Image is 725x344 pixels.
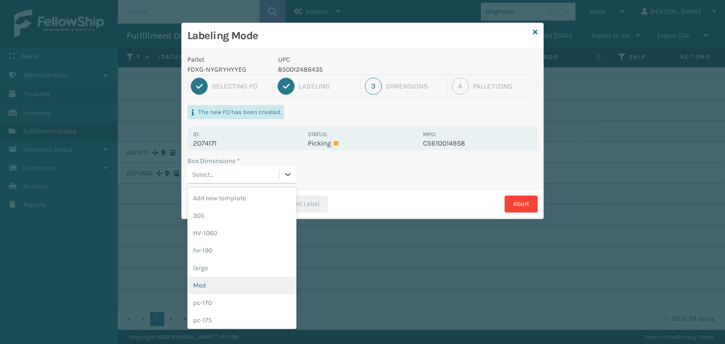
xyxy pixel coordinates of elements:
h3: Labeling Mode [187,29,529,43]
p: UPC [278,55,417,65]
p: 2074171 [193,139,302,147]
label: Status: [308,131,328,138]
div: Dimensions [386,82,443,90]
div: 305 [187,207,296,224]
button: Abort [505,196,538,213]
div: 2 [278,78,295,95]
p: Picking [308,139,417,147]
p: 850012486435 [278,65,417,74]
p: FDXG-NYGRYHYYEG [187,65,267,74]
div: Add new template [187,189,296,207]
p: Pallet [187,55,267,65]
div: 4 [452,78,469,95]
div: pc-170 [187,294,296,311]
div: 3 [365,78,382,95]
div: hv-190 [187,242,296,259]
div: pc-175 [187,311,296,329]
div: 1 [191,78,208,95]
div: Med [187,277,296,294]
label: Box Dimensions [187,156,240,166]
div: HV-1060 [187,224,296,242]
label: MPO: [423,131,436,138]
div: Palletizing [473,82,534,90]
p: CS610014958 [423,139,532,147]
label: Id: [193,131,200,138]
div: Selecting FO [212,82,269,90]
div: Select... [192,170,214,180]
p: The new FO has been created. [198,108,281,116]
button: Print Label [270,196,328,213]
div: large [187,259,296,277]
div: Labeling [299,82,355,90]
